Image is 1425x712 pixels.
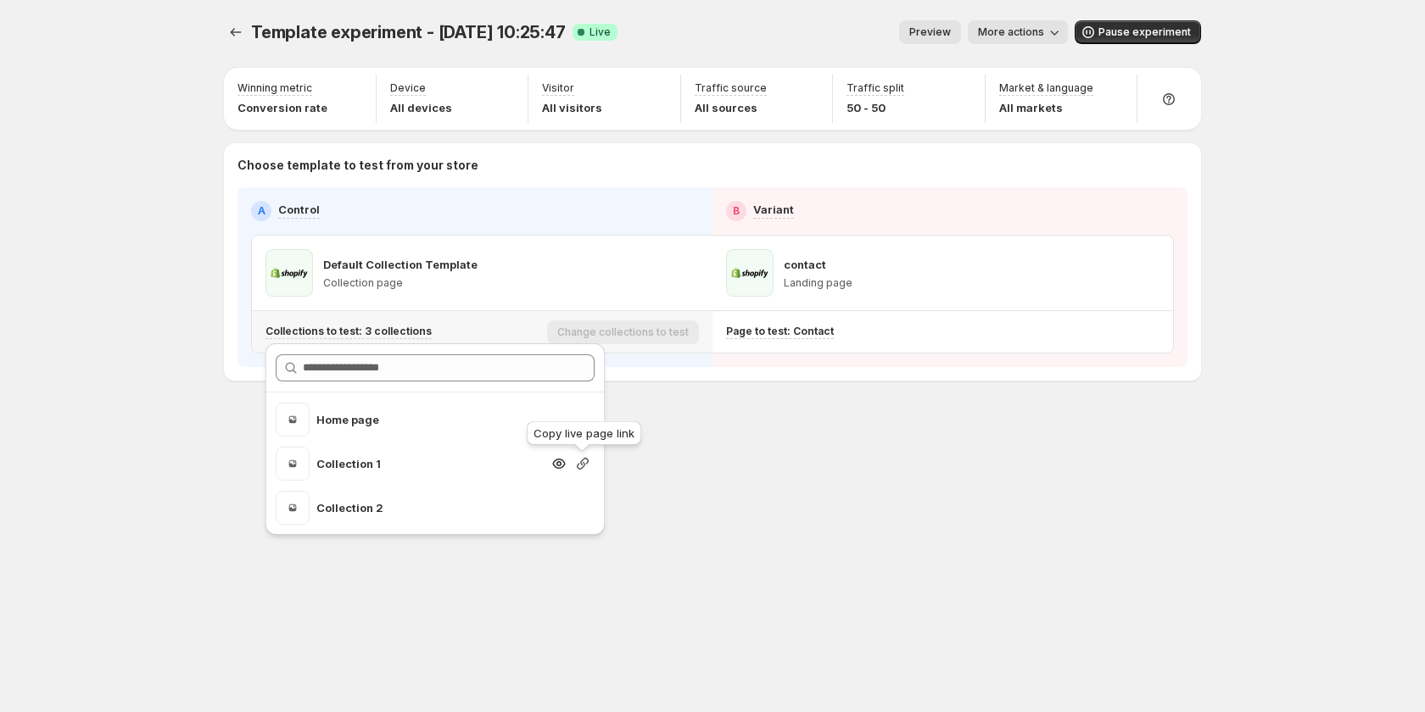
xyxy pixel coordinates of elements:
p: Variant [753,201,794,218]
p: Default Collection Template [323,256,478,273]
p: All markets [999,99,1093,116]
span: Preview [909,25,951,39]
img: contact [726,249,774,297]
p: contact [784,256,826,273]
p: Page to test: Contact [726,325,834,338]
p: Traffic split [847,81,904,95]
span: Template experiment - [DATE] 10:25:47 [251,22,566,42]
p: Conversion rate [237,99,327,116]
img: Default Collection Template [265,249,313,297]
p: Control [278,201,320,218]
p: Collections to test: 3 collections [265,325,432,338]
p: All sources [695,99,767,116]
p: Device [390,81,426,95]
img: Collection 1 [276,447,310,481]
span: Live [590,25,611,39]
p: All visitors [542,99,602,116]
p: Winning metric [237,81,312,95]
h2: A [258,204,265,218]
p: Market & language [999,81,1093,95]
p: Visitor [542,81,574,95]
p: Collection 1 [316,455,540,472]
img: Collection 2 [276,491,310,525]
button: More actions [968,20,1068,44]
p: All devices [390,99,452,116]
h2: B [733,204,740,218]
p: Collection 2 [316,499,540,516]
p: Collection page [323,276,478,290]
p: Landing page [784,276,852,290]
span: Pause experiment [1098,25,1191,39]
button: Preview [899,20,961,44]
span: More actions [978,25,1044,39]
p: Choose template to test from your store [237,157,1187,174]
button: Experiments [224,20,248,44]
button: Pause experiment [1075,20,1201,44]
p: 50 - 50 [847,99,904,116]
p: Home page [316,411,540,428]
img: Home page [276,403,310,437]
p: Traffic source [695,81,767,95]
